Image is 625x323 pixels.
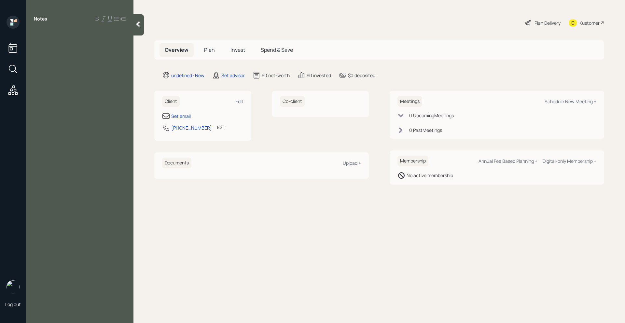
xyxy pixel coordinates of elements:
[230,46,245,53] span: Invest
[162,158,191,168] h6: Documents
[343,160,361,166] div: Upload +
[262,72,290,79] div: $0 net-worth
[5,301,21,307] div: Log out
[171,124,212,131] div: [PHONE_NUMBER]
[409,112,454,119] div: 0 Upcoming Meeting s
[545,98,596,105] div: Schedule New Meeting +
[579,20,600,26] div: Kustomer
[221,72,245,79] div: Set advisor
[543,158,596,164] div: Digital-only Membership +
[307,72,331,79] div: $0 invested
[165,46,188,53] span: Overview
[204,46,215,53] span: Plan
[217,124,225,131] div: EST
[261,46,293,53] span: Spend & Save
[171,113,191,119] div: Set email
[409,127,442,133] div: 0 Past Meeting s
[397,96,422,107] h6: Meetings
[407,172,453,179] div: No active membership
[280,96,305,107] h6: Co-client
[397,156,428,166] h6: Membership
[348,72,375,79] div: $0 deposited
[235,98,243,105] div: Edit
[479,158,537,164] div: Annual Fee Based Planning +
[34,16,47,22] label: Notes
[535,20,561,26] div: Plan Delivery
[7,280,20,293] img: retirable_logo.png
[171,72,204,79] div: undefined · New
[162,96,180,107] h6: Client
